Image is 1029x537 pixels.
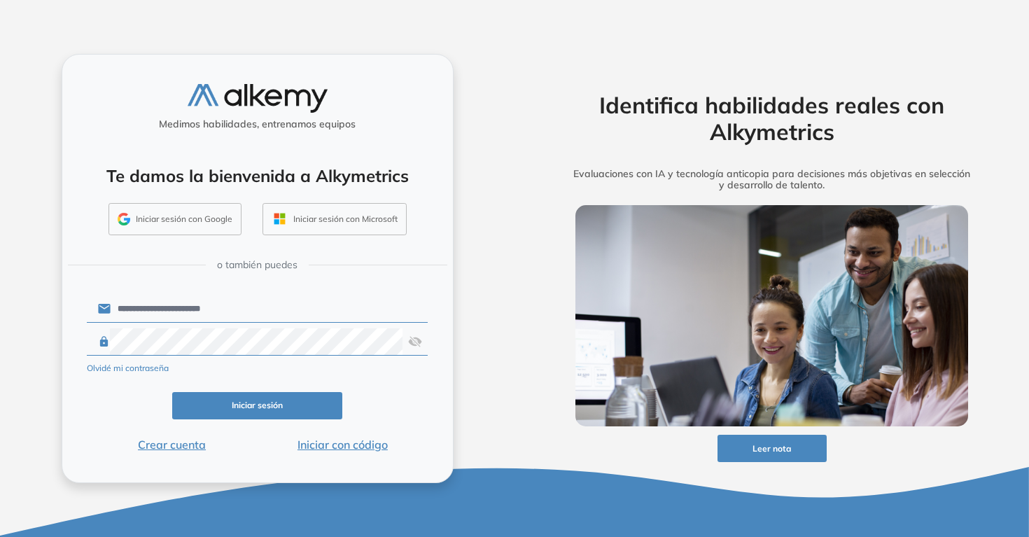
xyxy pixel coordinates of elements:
h5: Evaluaciones con IA y tecnología anticopia para decisiones más objetivas en selección y desarroll... [554,168,990,192]
button: Leer nota [717,435,827,462]
h5: Medimos habilidades, entrenamos equipos [68,118,447,130]
span: o también puedes [217,258,297,272]
button: Iniciar sesión [172,392,343,419]
iframe: Chat Widget [777,375,1029,537]
h2: Identifica habilidades reales con Alkymetrics [554,92,990,146]
img: img-more-info [575,205,969,426]
button: Iniciar con código [257,436,428,453]
img: logo-alkemy [188,84,328,113]
h4: Te damos la bienvenida a Alkymetrics [80,166,435,186]
div: Widget de chat [777,375,1029,537]
img: GMAIL_ICON [118,213,130,225]
button: Iniciar sesión con Google [108,203,241,235]
img: asd [408,328,422,355]
button: Olvidé mi contraseña [87,362,169,375]
button: Crear cuenta [87,436,258,453]
button: Iniciar sesión con Microsoft [262,203,407,235]
img: OUTLOOK_ICON [272,211,288,227]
